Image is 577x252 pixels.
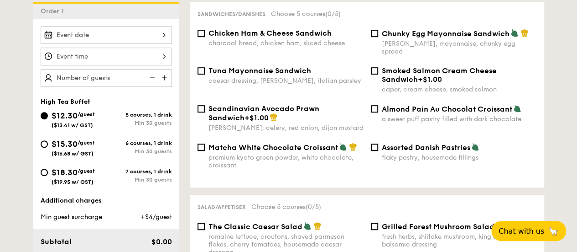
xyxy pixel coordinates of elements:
[418,75,442,84] span: +$1.00
[325,10,341,18] span: (0/5)
[306,203,321,211] span: (0/5)
[208,222,302,231] span: The Classic Caesar Salad
[471,143,479,151] img: icon-vegetarian.fe4039eb.svg
[140,213,172,221] span: +$4/guest
[208,154,364,169] div: premium kyoto green powder, white chocolate, croissant
[371,223,378,230] input: Grilled Forest Mushroom Saladfresh herbs, shiitake mushroom, king oyster, balsamic dressing
[198,30,205,37] input: Chicken Ham & Cheese Sandwichcharcoal bread, chicken ham, sliced cheese
[208,29,332,38] span: Chicken Ham & Cheese Sandwich
[41,48,172,65] input: Event time
[52,150,94,157] span: ($16.68 w/ GST)
[158,69,172,86] img: icon-add.58712e84.svg
[52,139,78,149] span: $15.30
[41,213,102,221] span: Min guest surcharge
[382,86,537,93] div: caper, cream cheese, smoked salmon
[41,140,48,148] input: $15.30/guest($16.68 w/ GST)6 courses, 1 drinkMin 30 guests
[52,122,93,129] span: ($13.41 w/ GST)
[106,120,172,126] div: Min 30 guests
[41,169,48,176] input: $18.30/guest($19.95 w/ GST)7 courses, 1 drinkMin 30 guests
[78,139,95,146] span: /guest
[208,66,311,75] span: Tuna Mayonnaise Sandwich
[513,104,521,113] img: icon-vegetarian.fe4039eb.svg
[106,177,172,183] div: Min 30 guests
[52,167,78,177] span: $18.30
[198,223,205,230] input: The Classic Caesar Saladromaine lettuce, croutons, shaved parmesan flakes, cherry tomatoes, house...
[303,222,312,230] img: icon-vegetarian.fe4039eb.svg
[41,237,72,246] span: Subtotal
[78,168,95,174] span: /guest
[41,7,68,15] span: Order 1
[270,113,278,121] img: icon-chef-hat.a58ddaea.svg
[271,10,341,18] span: Choose 5 courses
[371,105,378,113] input: Almond Pain Au Chocolat Croissanta sweet puff pastry filled with dark chocolate
[208,104,319,122] span: Scandinavian Avocado Prawn Sandwich
[382,115,537,123] div: a sweet puff pastry filled with dark chocolate
[106,112,172,118] div: 5 courses, 1 drink
[382,154,537,161] div: flaky pastry, housemade fillings
[106,148,172,155] div: Min 30 guests
[244,113,269,122] span: +$1.00
[41,98,90,106] span: High Tea Buffet
[349,143,357,151] img: icon-chef-hat.a58ddaea.svg
[106,140,172,146] div: 6 courses, 1 drink
[548,226,559,236] span: 🦙
[41,196,172,205] div: Additional charges
[41,26,172,44] input: Event date
[208,124,364,132] div: [PERSON_NAME], celery, red onion, dijon mustard
[251,203,321,211] span: Choose 5 courses
[198,144,205,151] input: Matcha White Chocolate Croissantpremium kyoto green powder, white chocolate, croissant
[520,29,529,37] img: icon-chef-hat.a58ddaea.svg
[371,144,378,151] input: Assorted Danish Pastriesflaky pastry, housemade fillings
[382,222,494,231] span: Grilled Forest Mushroom Salad
[198,67,205,75] input: Tuna Mayonnaise Sandwichcaesar dressing, [PERSON_NAME], italian parsley
[499,227,544,236] span: Chat with us
[52,179,94,185] span: ($19.95 w/ GST)
[198,204,246,210] span: Salad/Appetiser
[198,105,205,113] input: Scandinavian Avocado Prawn Sandwich+$1.00[PERSON_NAME], celery, red onion, dijon mustard
[145,69,158,86] img: icon-reduce.1d2dbef1.svg
[208,77,364,85] div: caesar dressing, [PERSON_NAME], italian parsley
[382,66,497,84] span: Smoked Salmon Cream Cheese Sandwich
[151,237,172,246] span: $0.00
[313,222,322,230] img: icon-chef-hat.a58ddaea.svg
[106,168,172,175] div: 7 courses, 1 drink
[491,221,566,241] button: Chat with us🦙
[339,143,347,151] img: icon-vegetarian.fe4039eb.svg
[198,11,265,17] span: Sandwiches/Danishes
[382,40,537,55] div: [PERSON_NAME], mayonnaise, chunky egg spread
[208,39,364,47] div: charcoal bread, chicken ham, sliced cheese
[52,111,78,121] span: $12.30
[382,105,512,113] span: Almond Pain Au Chocolat Croissant
[510,29,519,37] img: icon-vegetarian.fe4039eb.svg
[371,67,378,75] input: Smoked Salmon Cream Cheese Sandwich+$1.00caper, cream cheese, smoked salmon
[208,143,338,152] span: Matcha White Chocolate Croissant
[382,29,509,38] span: Chunky Egg Mayonnaise Sandwich
[41,112,48,119] input: $12.30/guest($13.41 w/ GST)5 courses, 1 drinkMin 30 guests
[382,143,470,152] span: Assorted Danish Pastries
[382,233,537,248] div: fresh herbs, shiitake mushroom, king oyster, balsamic dressing
[371,30,378,37] input: Chunky Egg Mayonnaise Sandwich[PERSON_NAME], mayonnaise, chunky egg spread
[78,111,95,118] span: /guest
[495,222,504,230] img: icon-vegan.f8ff3823.svg
[41,69,172,87] input: Number of guests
